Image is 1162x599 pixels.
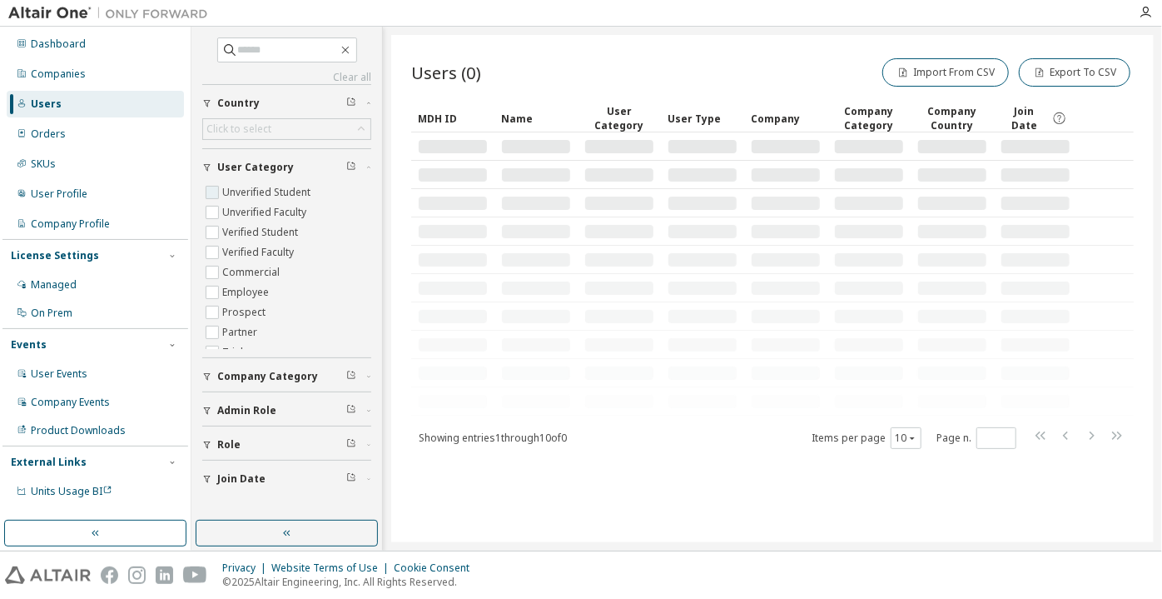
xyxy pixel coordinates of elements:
span: Page n. [936,427,1016,449]
label: Unverified Student [222,182,314,202]
button: Admin Role [202,392,371,429]
button: 10 [895,432,917,445]
button: Import From CSV [882,58,1009,87]
label: Employee [222,282,272,302]
span: Clear filter [346,370,356,383]
div: Dashboard [31,37,86,51]
label: Commercial [222,262,283,282]
div: MDH ID [418,105,488,132]
div: Website Terms of Use [271,562,394,575]
div: License Settings [11,249,99,262]
label: Verified Faculty [222,242,297,262]
div: Orders [31,127,66,141]
span: Clear filter [346,97,356,110]
div: Companies [31,67,86,81]
img: instagram.svg [128,567,146,584]
div: User Events [31,367,87,381]
div: On Prem [31,307,72,320]
div: Cookie Consent [394,562,479,575]
img: Altair One [8,5,216,22]
button: Country [202,85,371,122]
div: Company [751,105,821,132]
div: Click to select [206,122,271,136]
span: Clear filter [346,161,356,174]
div: Product Downloads [31,424,126,437]
button: User Category [202,149,371,186]
label: Verified Student [222,222,301,242]
img: youtube.svg [183,567,207,584]
span: Showing entries 1 through 10 of 0 [419,431,567,445]
button: Role [202,427,371,463]
span: Join Date [217,472,266,486]
div: Company Events [31,396,110,409]
span: Country [217,97,260,110]
svg: Date when the user was first added or directly signed up. If the user was deleted and later re-ad... [1052,111,1067,126]
img: linkedin.svg [156,567,173,584]
span: Users (0) [411,61,481,84]
div: Managed [31,278,77,292]
div: Privacy [222,562,271,575]
div: External Links [11,456,87,469]
label: Trial [222,342,246,362]
div: User Category [584,104,654,132]
span: Join Date [1001,104,1048,132]
span: Admin Role [217,404,276,417]
div: Users [31,97,62,111]
img: facebook.svg [101,567,118,584]
label: Prospect [222,302,269,322]
label: Partner [222,322,261,342]
div: Company Country [917,104,987,132]
span: Units Usage BI [31,484,112,498]
span: Role [217,438,241,452]
p: © 2025 Altair Engineering, Inc. All Rights Reserved. [222,575,479,589]
div: User Type [668,105,737,132]
img: altair_logo.svg [5,567,91,584]
div: Events [11,338,47,352]
span: Items per page [812,427,921,449]
div: Click to select [203,119,370,139]
div: Name [501,105,571,132]
div: User Profile [31,187,87,201]
button: Export To CSV [1019,58,1130,87]
div: SKUs [31,157,56,171]
span: Clear filter [346,472,356,486]
span: Clear filter [346,438,356,452]
span: Company Category [217,370,318,383]
div: Company Category [834,104,904,132]
span: User Category [217,161,294,174]
a: Clear all [202,71,371,84]
button: Company Category [202,358,371,395]
button: Join Date [202,461,371,497]
div: Company Profile [31,217,110,231]
label: Unverified Faculty [222,202,310,222]
span: Clear filter [346,404,356,417]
